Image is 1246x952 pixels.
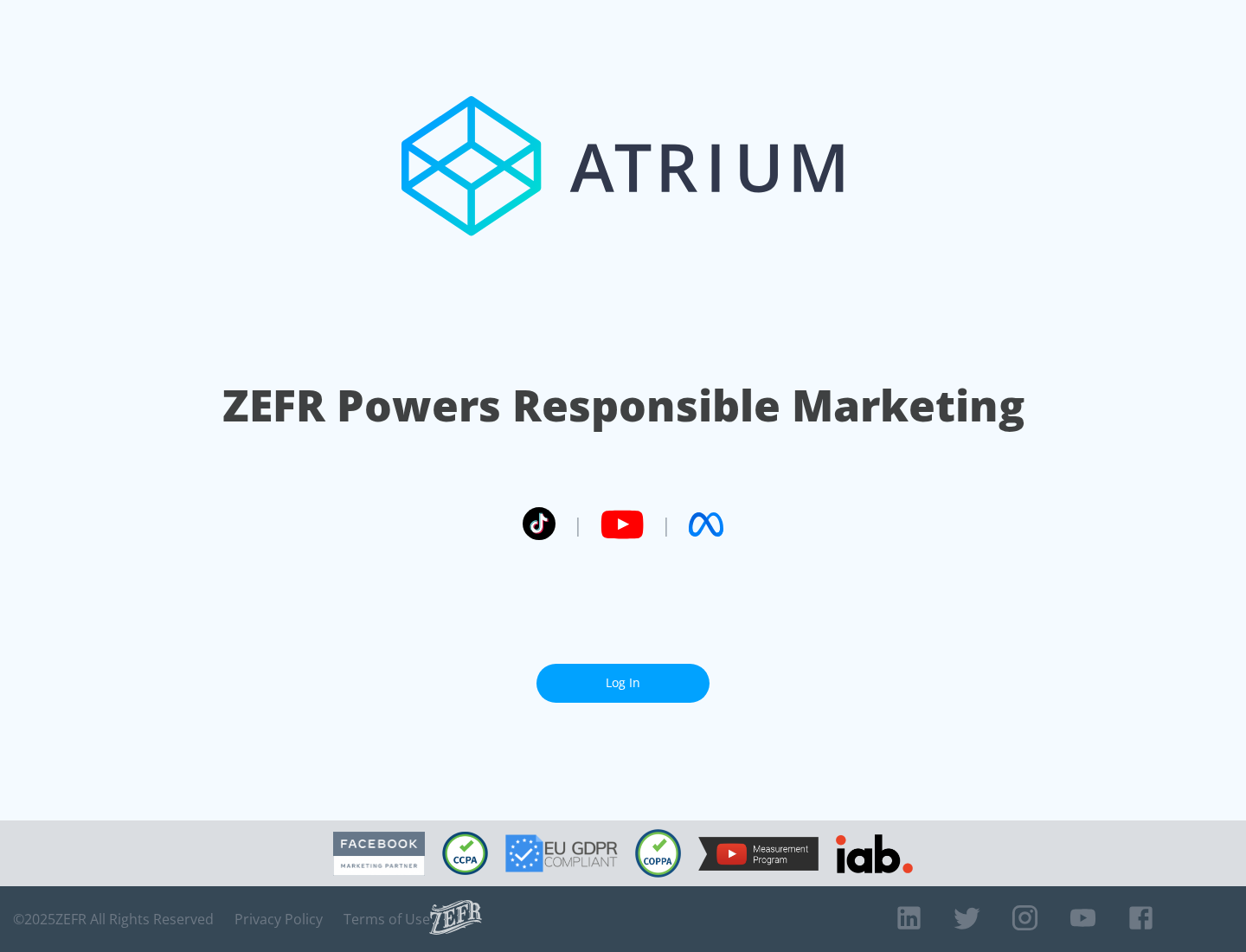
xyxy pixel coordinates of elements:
span: | [573,511,583,537]
a: Log In [536,664,710,703]
img: Facebook Marketing Partner [333,832,425,876]
span: | [661,511,671,537]
img: COPPA Compliant [635,829,681,878]
h1: ZEFR Powers Responsible Marketing [222,376,1024,435]
span: © 2025 ZEFR All Rights Reserved [13,910,214,928]
img: YouTube Measurement Program [698,837,819,871]
img: IAB [836,834,913,873]
img: GDPR Compliant [505,834,618,872]
img: CCPA Compliant [442,832,488,875]
a: Terms of Use [344,910,430,928]
a: Privacy Policy [234,910,323,928]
